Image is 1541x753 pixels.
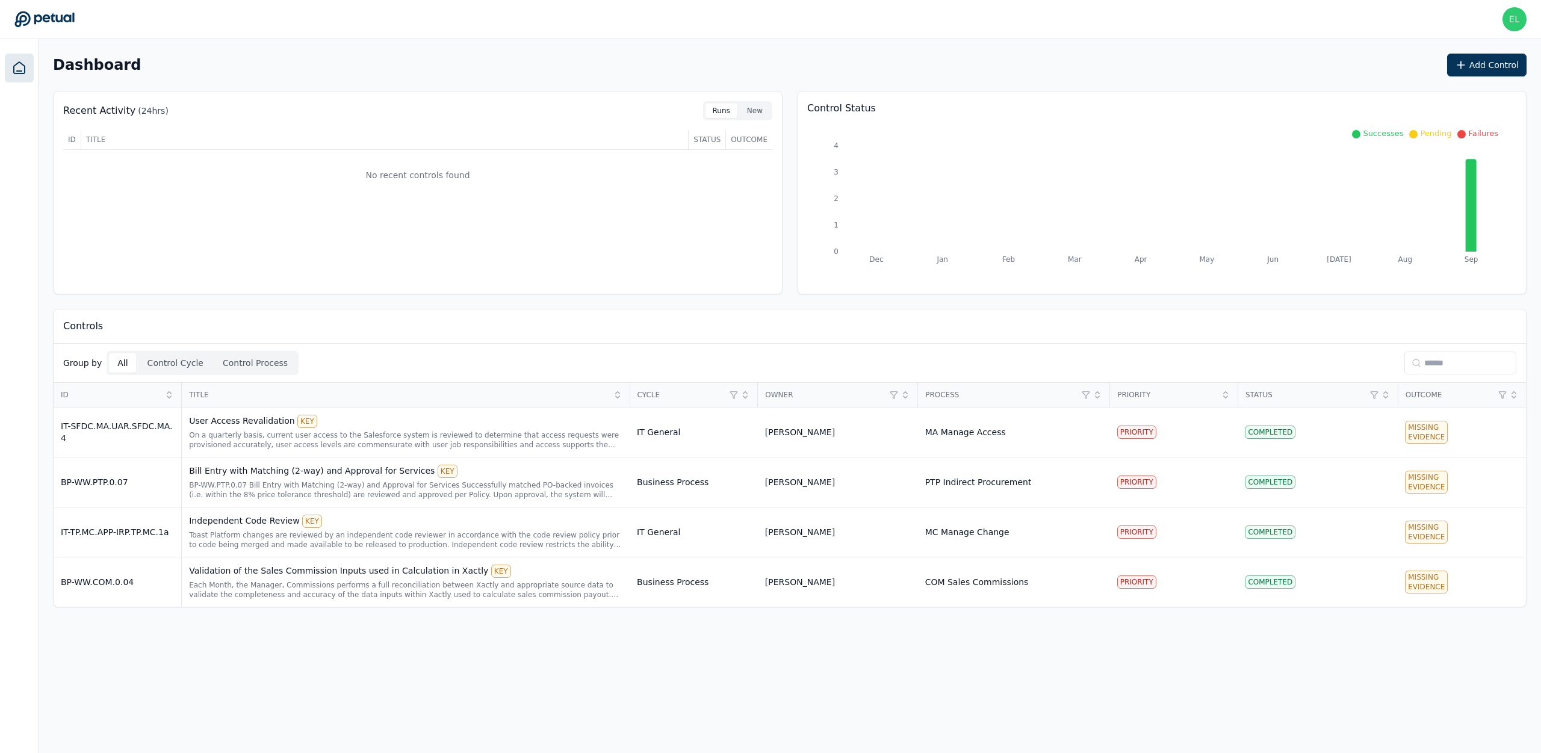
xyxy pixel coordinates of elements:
[637,390,727,400] span: Cycle
[925,576,1029,588] div: COM Sales Commissions
[109,353,136,373] button: All
[630,407,758,457] td: IT General
[1398,255,1412,264] tspan: Aug
[1135,255,1147,264] tspan: Apr
[869,255,883,264] tspan: Dec
[189,580,622,600] div: Each Month, the Manager, Commissions performs a full reconciliation between Xactly and appropriat...
[189,530,622,550] div: Toast Platform changes are reviewed by an independent code reviewer in accordance with the code r...
[86,135,684,144] span: Title
[765,426,835,438] div: [PERSON_NAME]
[1363,129,1403,138] span: Successes
[834,168,839,176] tspan: 3
[1502,7,1527,31] img: eliot+customer@petual.ai
[61,576,174,588] div: BP-WW.COM.0.04
[1117,525,1156,539] div: PRIORITY
[1245,575,1295,589] div: Completed
[1117,426,1156,439] div: PRIORITY
[491,565,511,578] div: KEY
[925,426,1006,438] div: MA Manage Access
[1465,255,1478,264] tspan: Sep
[1117,476,1156,489] div: PRIORITY
[1405,471,1448,494] div: Missing Evidence
[302,515,322,528] div: KEY
[1117,575,1156,589] div: PRIORITY
[834,194,839,203] tspan: 2
[1420,129,1451,138] span: Pending
[61,526,174,538] div: IT-TP.MC.APP-IRP.TP.MC.1a
[68,135,76,144] span: ID
[1117,390,1217,400] span: Priority
[765,390,886,400] span: Owner
[731,135,767,144] span: Outcome
[1327,255,1351,264] tspan: [DATE]
[925,526,1009,538] div: MC Manage Change
[1002,255,1015,264] tspan: Feb
[1468,129,1498,138] span: Failures
[1245,426,1295,439] div: Completed
[765,526,835,538] div: [PERSON_NAME]
[63,150,772,201] td: No recent controls found
[63,104,135,118] p: Recent Activity
[61,476,174,488] div: BP-WW.PTP.0.07
[1068,255,1082,264] tspan: Mar
[765,476,835,488] div: [PERSON_NAME]
[139,353,212,373] button: Control Cycle
[1199,255,1214,264] tspan: May
[189,565,622,578] div: Validation of the Sales Commission Inputs used in Calculation in Xactly
[1447,54,1527,76] button: Add Control
[63,319,103,333] p: Controls
[1405,421,1448,444] div: Missing Evidence
[1245,525,1295,539] div: Completed
[1405,571,1448,593] div: Missing Evidence
[214,353,296,373] button: Control Process
[630,507,758,557] td: IT General
[925,476,1032,488] div: PTP Indirect Procurement
[807,101,1516,116] p: Control Status
[925,390,1078,400] span: Process
[189,515,622,528] div: Independent Code Review
[765,576,835,588] div: [PERSON_NAME]
[189,465,622,478] div: Bill Entry with Matching (2-way) and Approval for Services
[14,11,75,28] a: Go to Dashboard
[1406,390,1495,400] span: Outcome
[189,415,622,428] div: User Access Revalidation
[63,357,102,369] p: Group by
[834,141,839,150] tspan: 4
[5,54,34,82] a: Dashboard
[740,104,770,118] button: New
[936,255,948,264] tspan: Jan
[61,420,174,444] div: IT-SFDC.MA.UAR.SFDC.MA.4
[189,390,609,400] span: Title
[438,465,457,478] div: KEY
[53,57,141,73] h2: Dashboard
[61,390,161,400] span: ID
[1245,476,1295,489] div: Completed
[297,415,317,428] div: KEY
[630,457,758,507] td: Business Process
[1267,255,1279,264] tspan: Jun
[693,135,721,144] span: Status
[189,430,622,450] div: On a quarterly basis, current user access to the Salesforce system is reviewed to determine that ...
[834,221,839,229] tspan: 1
[705,104,737,118] button: Runs
[1245,390,1366,400] span: Status
[834,247,839,256] tspan: 0
[1405,521,1448,544] div: Missing Evidence
[189,480,622,500] div: BP-WW.PTP.0.07 Bill Entry with Matching (2-way) and Approval for Services Successfully matched PO...
[630,557,758,607] td: Business Process
[138,105,169,117] p: (24hrs)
